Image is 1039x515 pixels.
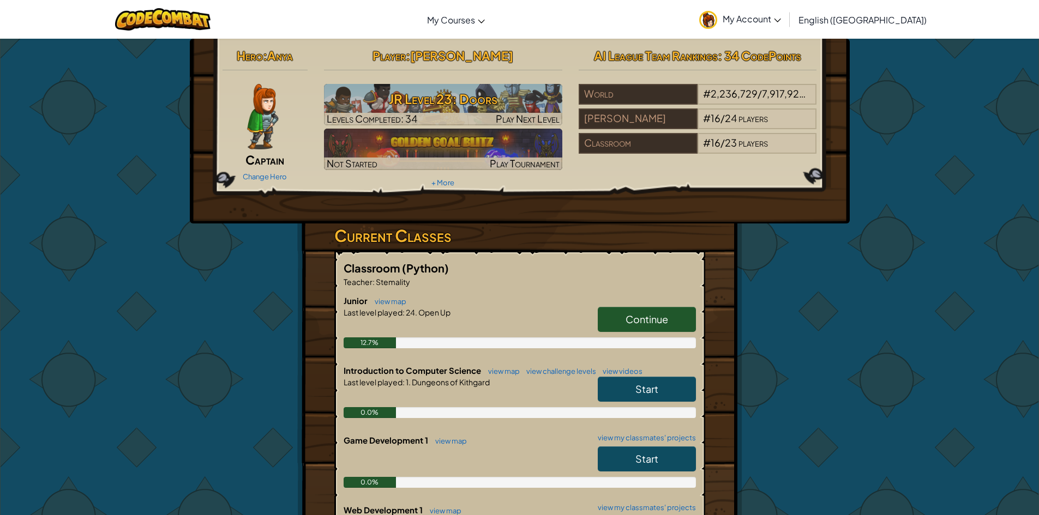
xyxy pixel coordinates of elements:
a: view challenge levels [521,367,596,375]
span: Captain [245,152,284,167]
span: # [703,112,711,124]
div: 0.0% [344,477,397,488]
a: view videos [597,367,642,375]
span: English ([GEOGRAPHIC_DATA]) [798,14,927,26]
span: Not Started [327,157,377,169]
span: [PERSON_NAME] [410,48,513,63]
span: Continue [626,313,668,325]
span: : [403,307,405,317]
span: Stemality [375,277,410,287]
a: [PERSON_NAME]#16/24players [579,119,817,131]
span: : [406,48,410,63]
span: Play Next Level [496,112,560,125]
a: view my classmates' projects [592,504,696,511]
span: / [720,136,725,149]
span: : 34 CodePoints [718,48,801,63]
span: Web Development 1 [344,505,424,515]
span: Player [373,48,406,63]
span: / [720,112,725,124]
span: 16 [711,112,720,124]
a: + More [431,178,454,187]
a: World#2,236,729/7,917,925players [579,94,817,107]
span: Anya [267,48,293,63]
span: Levels Completed: 34 [327,112,417,125]
div: Classroom [579,133,698,154]
a: My Courses [422,5,490,34]
a: My Account [694,2,786,37]
div: 0.0% [344,407,397,418]
span: Classroom [344,261,402,275]
span: Last level played [344,307,403,317]
span: 7,917,925 [762,87,806,100]
span: Open Up [417,307,451,317]
a: view map [483,367,520,375]
img: Golden Goal [324,129,562,170]
img: CodeCombat logo [115,8,211,31]
img: captain-pose.png [247,84,278,149]
a: view map [369,297,406,306]
h3: Current Classes [334,223,705,248]
div: [PERSON_NAME] [579,108,698,129]
a: English ([GEOGRAPHIC_DATA]) [793,5,932,34]
span: 23 [725,136,737,149]
span: 24. [405,307,417,317]
span: 2,236,729 [711,87,758,100]
span: Last level played [344,377,403,387]
span: 16 [711,136,720,149]
span: / [758,87,762,100]
span: Teacher [344,277,373,287]
span: Dungeons of Kithgard [411,377,490,387]
a: view my classmates' projects [592,434,696,441]
img: JR Level 23: Doors [324,84,562,125]
span: players [807,87,836,100]
span: players [738,112,768,124]
span: : [263,48,267,63]
span: # [703,136,711,149]
a: Play Next Level [324,84,562,125]
span: Game Development 1 [344,435,430,445]
a: Change Hero [243,172,287,181]
img: avatar [699,11,717,29]
div: World [579,84,698,105]
span: My Courses [427,14,475,26]
a: Classroom#16/23players [579,143,817,156]
span: Junior [344,295,369,306]
a: view map [430,437,467,445]
span: AI League Team Rankings [594,48,718,63]
span: 24 [725,112,737,124]
span: Hero [237,48,263,63]
span: Introduction to Computer Science [344,365,483,375]
h3: JR Level 23: Doors [324,87,562,111]
a: view map [424,506,461,515]
span: : [373,277,375,287]
span: players [738,136,768,149]
a: Not StartedPlay Tournament [324,129,562,170]
span: # [703,87,711,100]
span: Start [635,383,658,395]
span: Play Tournament [490,157,560,169]
span: 1. [405,377,411,387]
span: My Account [723,13,781,25]
span: (Python) [402,261,449,275]
span: : [403,377,405,387]
span: Start [635,452,658,465]
div: 12.7% [344,337,397,348]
